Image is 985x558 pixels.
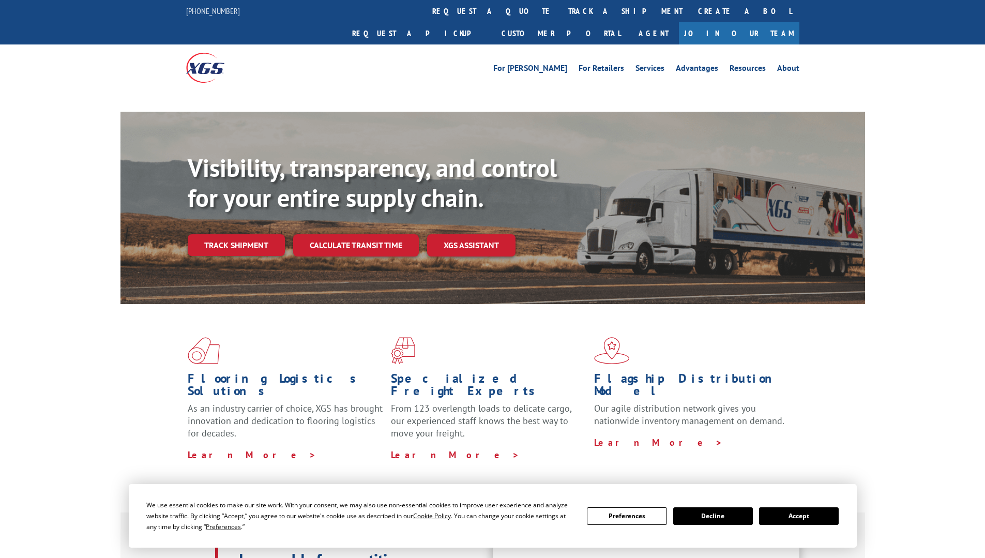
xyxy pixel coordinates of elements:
a: For [PERSON_NAME] [493,64,567,76]
button: Decline [673,507,753,525]
span: As an industry carrier of choice, XGS has brought innovation and dedication to flooring logistics... [188,402,383,439]
a: Request a pickup [344,22,494,44]
a: XGS ASSISTANT [427,234,516,257]
h1: Flooring Logistics Solutions [188,372,383,402]
button: Accept [759,507,839,525]
span: Cookie Policy [413,511,451,520]
a: Calculate transit time [293,234,419,257]
div: Cookie Consent Prompt [129,484,857,548]
a: Services [635,64,664,76]
a: Agent [628,22,679,44]
img: xgs-icon-focused-on-flooring-red [391,337,415,364]
a: Join Our Team [679,22,799,44]
span: Our agile distribution network gives you nationwide inventory management on demand. [594,402,784,427]
a: Learn More > [188,449,316,461]
img: xgs-icon-flagship-distribution-model-red [594,337,630,364]
button: Preferences [587,507,666,525]
p: From 123 overlength loads to delicate cargo, our experienced staff knows the best way to move you... [391,402,586,448]
a: About [777,64,799,76]
h1: Flagship Distribution Model [594,372,790,402]
a: For Retailers [579,64,624,76]
a: Learn More > [391,449,520,461]
h1: Specialized Freight Experts [391,372,586,402]
img: xgs-icon-total-supply-chain-intelligence-red [188,337,220,364]
a: Advantages [676,64,718,76]
b: Visibility, transparency, and control for your entire supply chain. [188,152,557,214]
a: [PHONE_NUMBER] [186,6,240,16]
div: We use essential cookies to make our site work. With your consent, we may also use non-essential ... [146,500,574,532]
a: Track shipment [188,234,285,256]
a: Learn More > [594,436,723,448]
span: Preferences [206,522,241,531]
a: Customer Portal [494,22,628,44]
a: Resources [730,64,766,76]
